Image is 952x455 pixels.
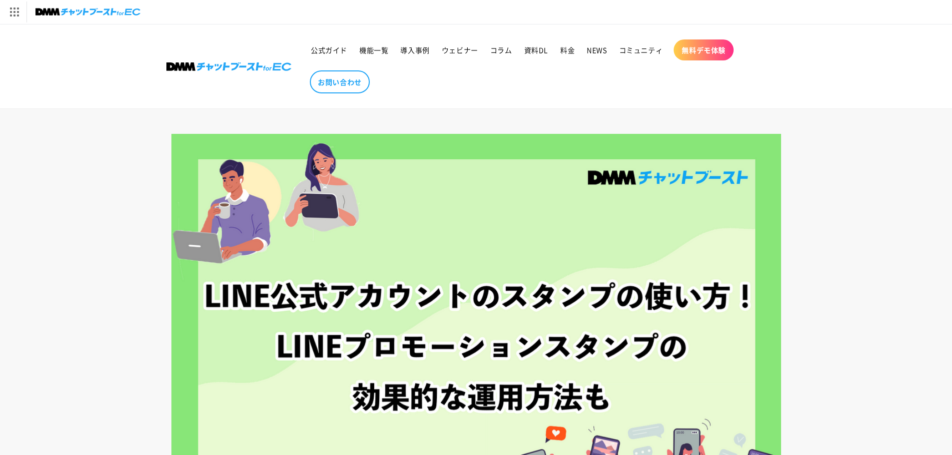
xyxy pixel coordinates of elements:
[311,45,347,54] span: 公式ガイド
[682,45,726,54] span: 無料デモ体験
[442,45,478,54] span: ウェビナー
[35,5,140,19] img: チャットブーストforEC
[484,39,518,60] a: コラム
[436,39,484,60] a: ウェビナー
[353,39,394,60] a: 機能一覧
[613,39,669,60] a: コミュニティ
[524,45,548,54] span: 資料DL
[305,39,353,60] a: 公式ガイド
[587,45,607,54] span: NEWS
[359,45,388,54] span: 機能一覧
[518,39,554,60] a: 資料DL
[619,45,663,54] span: コミュニティ
[394,39,435,60] a: 導入事例
[318,77,362,86] span: お問い合わせ
[1,1,26,22] img: サービス
[310,70,370,93] a: お問い合わせ
[490,45,512,54] span: コラム
[166,62,291,71] img: 株式会社DMM Boost
[560,45,575,54] span: 料金
[554,39,581,60] a: 料金
[400,45,429,54] span: 導入事例
[674,39,734,60] a: 無料デモ体験
[581,39,613,60] a: NEWS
